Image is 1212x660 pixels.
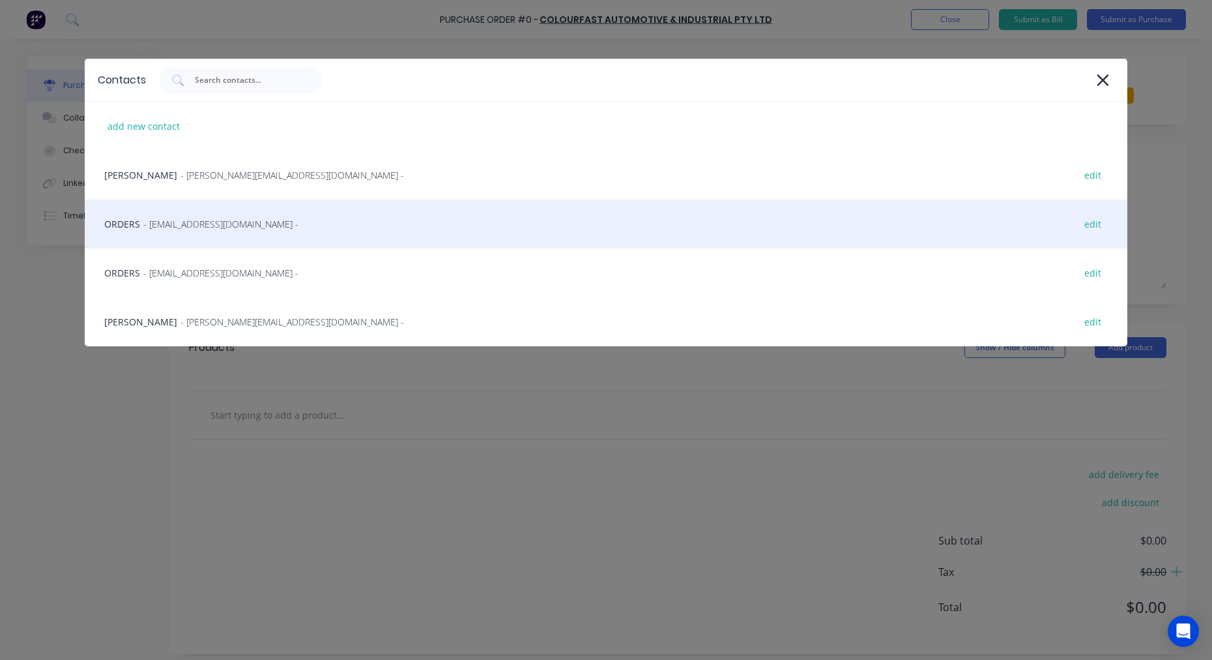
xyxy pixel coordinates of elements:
[1078,165,1108,185] div: edit
[180,168,404,182] span: - [PERSON_NAME][EMAIL_ADDRESS][DOMAIN_NAME] -
[85,297,1127,346] div: [PERSON_NAME]
[85,151,1127,200] div: [PERSON_NAME]
[85,200,1127,248] div: ORDERS
[101,116,186,136] div: add new contact
[98,72,146,88] div: Contacts
[1078,312,1108,332] div: edit
[85,248,1127,297] div: ORDERS
[143,266,298,280] span: - [EMAIL_ADDRESS][DOMAIN_NAME] -
[1168,616,1199,647] div: Open Intercom Messenger
[143,217,298,231] span: - [EMAIL_ADDRESS][DOMAIN_NAME] -
[180,315,404,329] span: - [PERSON_NAME][EMAIL_ADDRESS][DOMAIN_NAME] -
[1078,263,1108,283] div: edit
[194,74,302,87] input: Search contacts...
[1078,214,1108,234] div: edit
